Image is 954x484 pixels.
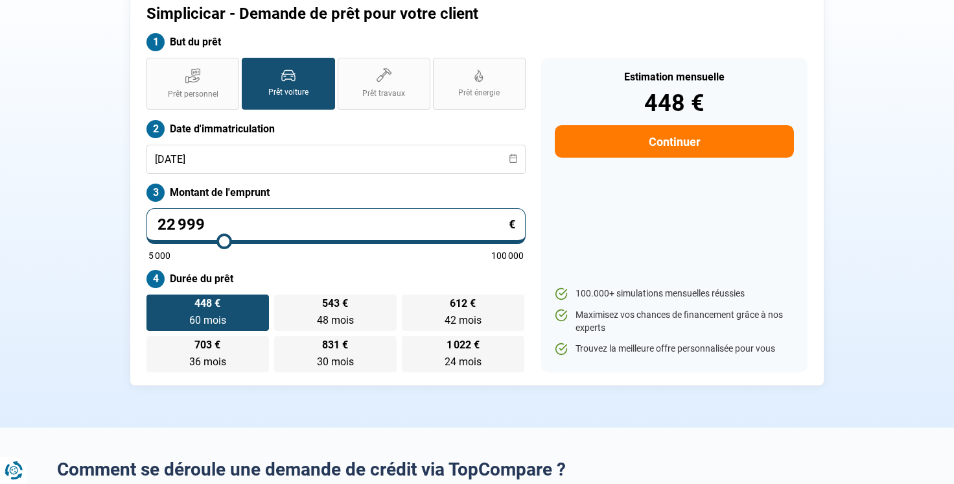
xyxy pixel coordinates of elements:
[509,219,515,230] span: €
[146,145,526,174] input: jj/mm/aaaa
[317,314,354,326] span: 48 mois
[148,251,170,260] span: 5 000
[555,125,794,158] button: Continuer
[146,270,526,288] label: Durée du prêt
[322,340,348,350] span: 831 €
[317,356,354,368] span: 30 mois
[445,356,482,368] span: 24 mois
[555,309,794,334] li: Maximisez vos chances de financement grâce à nos experts
[57,459,897,481] h2: Comment se déroule une demande de crédit via TopCompare ?
[555,343,794,356] li: Trouvez la meilleure offre personnalisée pour vous
[555,72,794,82] div: Estimation mensuelle
[445,314,482,326] span: 42 mois
[194,340,220,350] span: 703 €
[146,33,526,51] label: But du prêt
[189,356,226,368] span: 36 mois
[146,184,526,202] label: Montant de l'emprunt
[450,298,476,309] span: 612 €
[146,5,638,23] h1: Simplicicar - Demande de prêt pour votre client
[447,340,480,350] span: 1 022 €
[268,87,308,98] span: Prêt voiture
[194,298,220,309] span: 448 €
[168,89,218,100] span: Prêt personnel
[555,287,794,300] li: 100.000+ simulations mensuelles réussies
[555,91,794,115] div: 448 €
[491,251,524,260] span: 100 000
[189,314,226,326] span: 60 mois
[146,120,526,138] label: Date d'immatriculation
[362,88,405,99] span: Prêt travaux
[322,298,348,309] span: 543 €
[458,88,500,99] span: Prêt énergie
